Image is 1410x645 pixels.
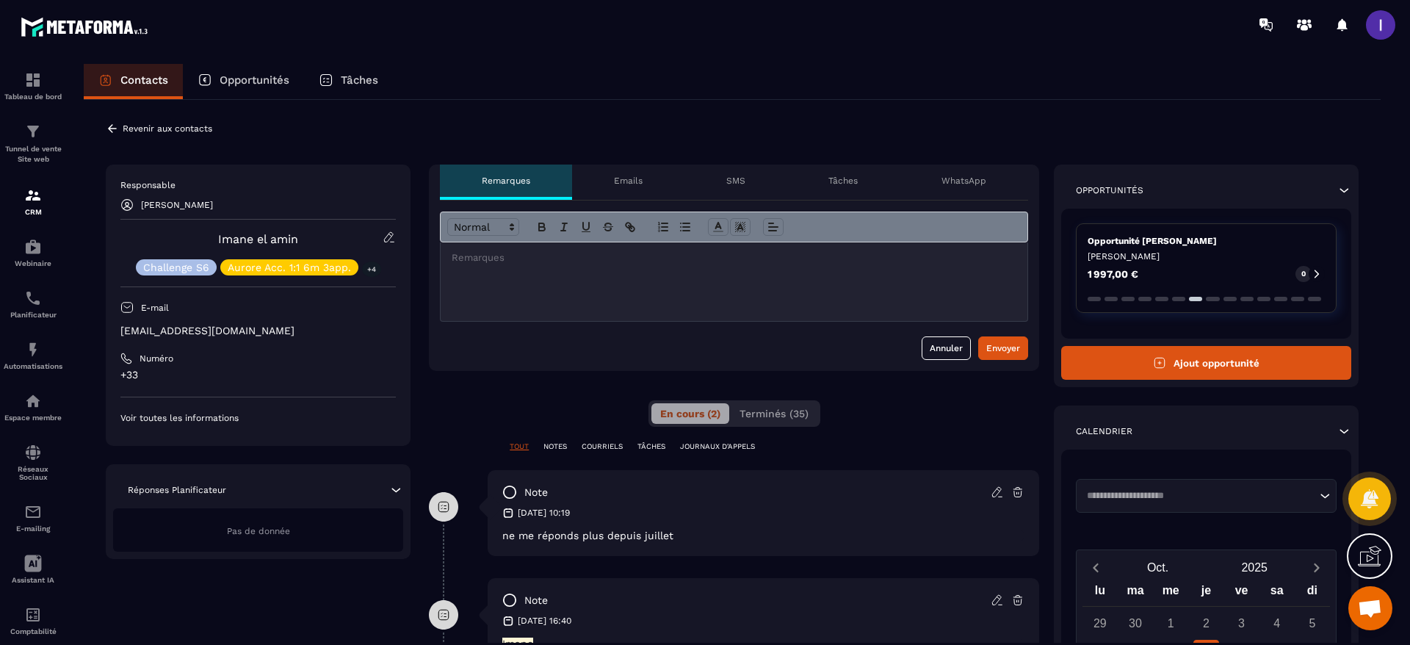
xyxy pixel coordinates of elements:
span: Terminés (35) [740,408,809,419]
p: [EMAIL_ADDRESS][DOMAIN_NAME] [120,324,396,338]
p: note [524,594,548,608]
button: Annuler [922,336,971,360]
p: Opportunités [220,73,289,87]
div: ma [1118,580,1153,606]
p: Tâches [828,175,858,187]
div: lu [1082,580,1118,606]
p: Emails [614,175,643,187]
img: automations [24,238,42,256]
a: Opportunités [183,64,304,99]
span: Pas de donnée [227,526,290,536]
a: social-networksocial-networkRéseaux Sociaux [4,433,62,492]
a: formationformationTunnel de vente Site web [4,112,62,176]
p: TOUT [510,442,529,452]
p: SMS [726,175,745,187]
p: Comptabilité [4,627,62,635]
a: schedulerschedulerPlanificateur [4,278,62,330]
button: Envoyer [978,336,1028,360]
p: Contacts [120,73,168,87]
p: Tunnel de vente Site web [4,144,62,165]
button: Previous month [1082,558,1110,577]
a: emailemailE-mailing [4,492,62,544]
div: 30 [1123,610,1149,636]
p: Planificateur [4,311,62,319]
div: 29 [1087,610,1113,636]
a: formationformationTableau de bord [4,60,62,112]
p: JOURNAUX D'APPELS [680,442,755,452]
div: me [1153,580,1188,606]
div: sa [1259,580,1295,606]
input: Search for option [1082,489,1316,503]
p: [DATE] 16:40 [518,615,571,627]
a: Imane el amin [218,232,298,246]
img: accountant [24,606,42,624]
a: automationsautomationsWebinaire [4,227,62,278]
div: 3 [1229,610,1254,636]
p: Challenge S6 [143,262,209,273]
p: Assistant IA [4,576,62,584]
div: di [1295,580,1330,606]
p: [PERSON_NAME] [141,200,213,210]
div: ve [1223,580,1259,606]
p: [DATE] 10:19 [518,507,570,519]
p: Espace membre [4,414,62,422]
p: ne me réponds plus depuis juillet [502,530,1024,541]
div: Envoyer [986,341,1020,356]
p: Réseaux Sociaux [4,465,62,481]
p: CRM [4,208,62,216]
p: E-mailing [4,525,62,533]
span: En cours (2) [660,408,720,419]
p: Tâches [341,73,378,87]
img: automations [24,392,42,410]
img: automations [24,341,42,358]
p: Automatisations [4,362,62,370]
p: Opportunités [1076,184,1143,196]
button: Open months overlay [1110,555,1207,580]
img: logo [21,13,153,40]
p: Webinaire [4,259,62,267]
a: automationsautomationsAutomatisations [4,330,62,381]
p: 0 [1301,269,1306,279]
p: [PERSON_NAME] [1088,251,1325,262]
div: 1 [1158,610,1184,636]
p: Calendrier [1076,425,1132,437]
p: 1 997,00 € [1088,269,1138,279]
p: Tableau de bord [4,93,62,101]
button: Terminés (35) [731,403,817,424]
button: Next month [1303,558,1330,577]
img: formation [24,71,42,89]
a: Contacts [84,64,183,99]
img: scheduler [24,289,42,307]
img: formation [24,187,42,204]
button: En cours (2) [651,403,729,424]
p: +33 [120,368,396,382]
div: Search for option [1076,479,1337,513]
p: Réponses Planificateur [128,484,226,496]
p: Opportunité [PERSON_NAME] [1088,235,1325,247]
p: COURRIELS [582,442,623,452]
div: 5 [1299,610,1325,636]
button: Open years overlay [1206,555,1303,580]
p: Voir toutes les informations [120,412,396,424]
p: Aurore Acc. 1:1 6m 3app. [228,262,351,273]
div: Ouvrir le chat [1348,586,1392,630]
a: Assistant IA [4,544,62,595]
p: +4 [362,262,381,277]
img: social-network [24,444,42,461]
img: formation [24,123,42,140]
p: note [524,486,548,500]
p: E-mail [141,302,169,314]
img: email [24,503,42,521]
div: je [1188,580,1223,606]
p: Responsable [120,179,396,191]
p: TÂCHES [637,442,665,452]
p: NOTES [543,442,567,452]
div: 4 [1264,610,1290,636]
p: WhatsApp [941,175,986,187]
p: Remarques [482,175,530,187]
a: formationformationCRM [4,176,62,227]
p: Revenir aux contacts [123,123,212,134]
a: automationsautomationsEspace membre [4,381,62,433]
button: Ajout opportunité [1061,346,1351,380]
div: 2 [1193,610,1219,636]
